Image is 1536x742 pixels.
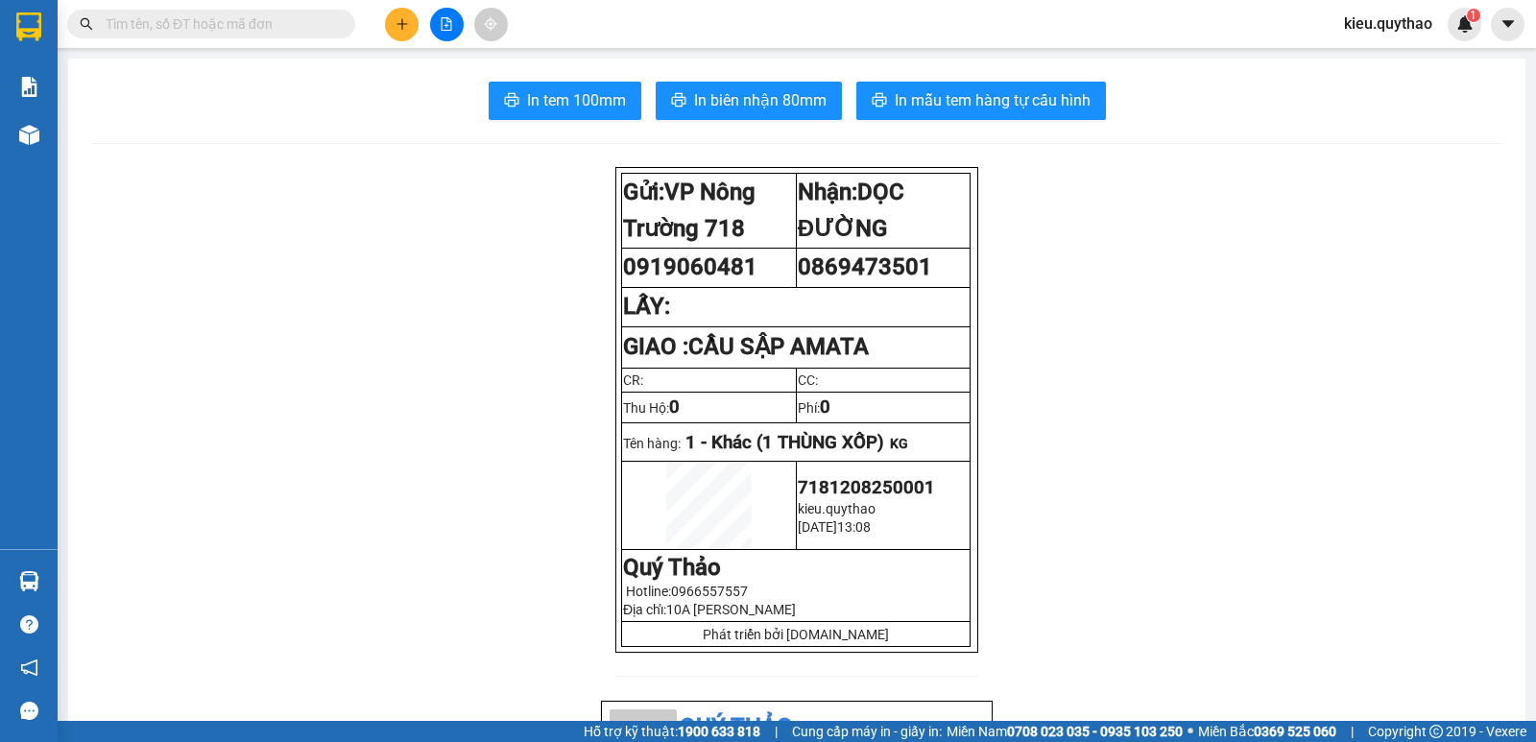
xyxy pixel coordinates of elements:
[19,125,39,145] img: warehouse-icon
[1188,728,1193,735] span: ⚪️
[1254,724,1336,739] strong: 0369 525 060
[688,333,869,360] span: CẦU SẬP AMATA
[656,82,842,120] button: printerIn biên nhận 80mm
[694,88,827,112] span: In biên nhận 80mm
[489,82,641,120] button: printerIn tem 100mm
[20,615,38,634] span: question-circle
[872,92,887,110] span: printer
[623,179,756,242] span: VP Nông Trường 718
[685,432,884,453] span: 1 - Khác (1 THÙNG XỐP)
[19,77,39,97] img: solution-icon
[16,12,41,41] img: logo-vxr
[796,368,971,392] td: CC:
[20,658,38,677] span: notification
[623,602,796,617] span: Địa chỉ:
[622,392,797,422] td: Thu Hộ:
[792,721,942,742] span: Cung cấp máy in - giấy in:
[504,92,519,110] span: printer
[671,584,748,599] span: 0966557557
[623,253,757,280] span: 0919060481
[669,396,680,418] span: 0
[666,602,796,617] span: 10A [PERSON_NAME]
[622,622,971,647] td: Phát triển bởi [DOMAIN_NAME]
[623,554,721,581] strong: Quý Thảo
[820,396,830,418] span: 0
[671,92,686,110] span: printer
[1198,721,1336,742] span: Miền Bắc
[796,392,971,422] td: Phí:
[947,721,1183,742] span: Miền Nam
[1500,15,1517,33] span: caret-down
[623,179,756,242] strong: Gửi:
[1351,721,1354,742] span: |
[484,17,497,31] span: aim
[106,13,332,35] input: Tìm tên, số ĐT hoặc mã đơn
[440,17,453,31] span: file-add
[1470,9,1476,22] span: 1
[626,584,748,599] span: Hotline:
[1467,9,1480,22] sup: 1
[622,368,797,392] td: CR:
[527,88,626,112] span: In tem 100mm
[798,179,904,242] strong: Nhận:
[584,721,760,742] span: Hỗ trợ kỹ thuật:
[678,724,760,739] strong: 1900 633 818
[80,17,93,31] span: search
[837,519,871,535] span: 13:08
[19,571,39,591] img: warehouse-icon
[20,702,38,720] span: message
[1491,8,1524,41] button: caret-down
[385,8,419,41] button: plus
[1429,725,1443,738] span: copyright
[890,436,908,451] span: KG
[396,17,409,31] span: plus
[798,501,876,516] span: kieu.quythao
[798,477,935,498] span: 7181208250001
[895,88,1091,112] span: In mẫu tem hàng tự cấu hình
[1456,15,1474,33] img: icon-new-feature
[798,179,904,242] span: DỌC ĐƯỜNG
[623,333,869,360] strong: GIAO :
[474,8,508,41] button: aim
[775,721,778,742] span: |
[623,432,969,453] p: Tên hàng:
[856,82,1106,120] button: printerIn mẫu tem hàng tự cấu hình
[798,519,837,535] span: [DATE]
[623,293,670,320] strong: LẤY:
[798,253,932,280] span: 0869473501
[1329,12,1448,36] span: kieu.quythao
[1007,724,1183,739] strong: 0708 023 035 - 0935 103 250
[430,8,464,41] button: file-add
